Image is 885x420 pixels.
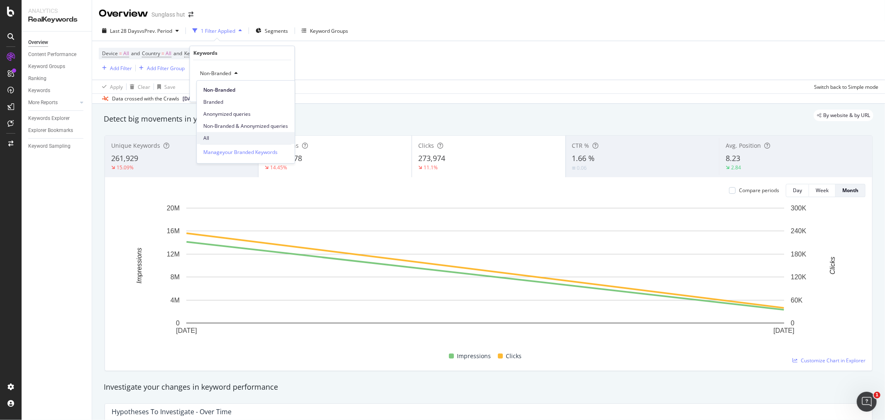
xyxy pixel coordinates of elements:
[183,95,199,103] span: 2025 Sep. 28th
[111,153,138,163] span: 261,929
[793,187,802,194] div: Day
[28,38,86,47] a: Overview
[99,7,148,21] div: Overview
[176,320,180,327] text: 0
[197,67,241,80] button: Non-Branded
[801,357,865,364] span: Customize Chart in Explorer
[138,83,150,90] div: Clear
[791,320,795,327] text: 0
[418,153,445,163] span: 273,974
[193,49,217,56] div: Keywords
[572,167,575,169] img: Equal
[147,65,185,72] div: Add Filter Group
[792,357,865,364] a: Customize Chart in Explorer
[28,15,85,24] div: RealKeywords
[142,50,160,57] span: Country
[154,80,176,93] button: Save
[310,27,348,34] div: Keyword Groups
[28,142,71,151] div: Keyword Sampling
[112,408,232,416] div: Hypotheses to Investigate - Over Time
[28,62,86,71] a: Keyword Groups
[791,205,807,212] text: 300K
[203,86,288,94] span: Non-Branded
[136,63,185,73] button: Add Filter Group
[874,392,880,398] span: 1
[131,50,140,57] span: and
[577,164,587,171] div: 0.06
[28,7,85,15] div: Analytics
[110,83,123,90] div: Apply
[203,110,288,118] span: Anonymized queries
[842,187,858,194] div: Month
[506,351,522,361] span: Clicks
[836,184,865,197] button: Month
[270,164,287,171] div: 14.45%
[791,227,807,234] text: 240K
[112,95,179,103] div: Data crossed with the Crawls
[786,184,809,197] button: Day
[809,184,836,197] button: Week
[99,63,132,73] button: Add Filter
[171,273,180,281] text: 8M
[99,24,182,37] button: Last 28 DaysvsPrev. Period
[203,148,278,156] a: Manageyour Branded Keywords
[572,142,590,149] span: CTR %
[104,382,873,393] div: Investigate your changes in keyword performance
[28,50,76,59] div: Content Performance
[167,205,180,212] text: 20M
[136,248,143,283] text: Impressions
[179,94,209,104] button: [DATE]
[823,113,870,118] span: By website & by URL
[127,80,150,93] button: Clear
[811,80,878,93] button: Switch back to Simple mode
[28,114,86,123] a: Keywords Explorer
[188,12,193,17] div: arrow-right-arrow-left
[457,351,491,361] span: Impressions
[28,142,86,151] a: Keyword Sampling
[857,392,877,412] iframe: Intercom live chat
[112,204,859,348] svg: A chart.
[265,27,288,34] span: Segments
[161,50,164,57] span: =
[814,83,878,90] div: Switch back to Simple mode
[201,27,235,34] div: 1 Filter Applied
[102,50,118,57] span: Device
[572,153,595,163] span: 1.66 %
[252,24,291,37] button: Segments
[739,187,779,194] div: Compare periods
[110,27,139,34] span: Last 28 Days
[726,153,740,163] span: 8.23
[197,70,231,77] span: Non-Branded
[176,327,197,335] text: [DATE]
[28,74,86,83] a: Ranking
[167,251,180,258] text: 12M
[829,257,836,275] text: Clicks
[28,114,70,123] div: Keywords Explorer
[28,62,65,71] div: Keyword Groups
[28,86,50,95] div: Keywords
[171,297,180,304] text: 4M
[139,27,172,34] span: vs Prev. Period
[164,83,176,90] div: Save
[424,164,438,171] div: 11.1%
[111,142,160,149] span: Unique Keywords
[123,48,129,59] span: All
[203,98,288,106] span: Branded
[418,142,434,149] span: Clicks
[166,48,171,59] span: All
[28,126,86,135] a: Explorer Bookmarks
[28,38,48,47] div: Overview
[28,98,78,107] a: More Reports
[28,98,58,107] div: More Reports
[151,10,185,19] div: Sunglass hut
[119,50,122,57] span: =
[28,86,86,95] a: Keywords
[791,251,807,258] text: 180K
[791,297,803,304] text: 60K
[726,142,761,149] span: Avg. Position
[203,134,288,142] span: All
[99,80,123,93] button: Apply
[298,24,351,37] button: Keyword Groups
[193,87,219,95] button: Cancel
